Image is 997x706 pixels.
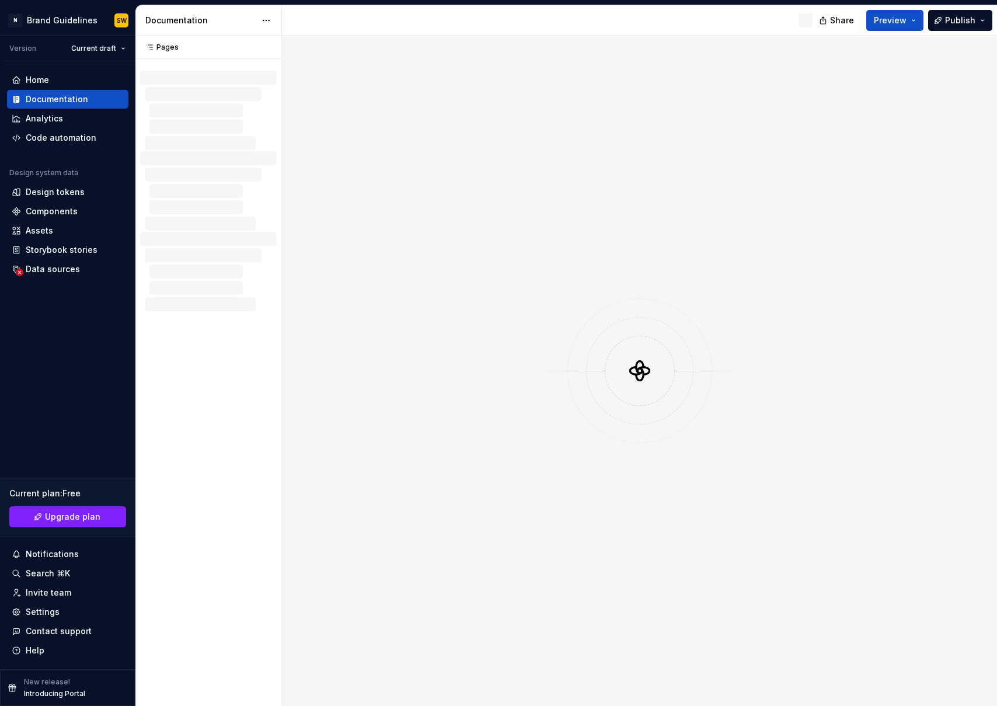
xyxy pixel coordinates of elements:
[71,44,116,53] span: Current draft
[7,622,128,641] button: Contact support
[7,564,128,583] button: Search ⌘K
[813,10,862,31] button: Share
[26,206,78,217] div: Components
[26,244,97,256] div: Storybook stories
[9,44,36,53] div: Version
[9,506,126,527] button: Upgrade plan
[7,221,128,240] a: Assets
[26,225,53,237] div: Assets
[7,641,128,660] button: Help
[140,43,179,52] div: Pages
[26,645,44,656] div: Help
[26,113,63,124] div: Analytics
[7,71,128,89] a: Home
[7,128,128,147] a: Code automation
[7,109,128,128] a: Analytics
[9,488,126,499] div: Current plan : Free
[27,15,97,26] div: Brand Guidelines
[7,603,128,621] a: Settings
[145,15,256,26] div: Documentation
[26,568,70,579] div: Search ⌘K
[9,168,78,178] div: Design system data
[7,260,128,279] a: Data sources
[26,587,71,599] div: Invite team
[830,15,854,26] span: Share
[45,511,100,523] span: Upgrade plan
[928,10,992,31] button: Publish
[66,40,131,57] button: Current draft
[24,677,70,687] p: New release!
[26,625,92,637] div: Contact support
[2,8,133,33] button: NBrand GuidelinesSW
[7,583,128,602] a: Invite team
[26,263,80,275] div: Data sources
[26,93,88,105] div: Documentation
[26,132,96,144] div: Code automation
[945,15,975,26] span: Publish
[7,241,128,259] a: Storybook stories
[7,183,128,201] a: Design tokens
[26,548,79,560] div: Notifications
[7,202,128,221] a: Components
[7,545,128,564] button: Notifications
[866,10,923,31] button: Preview
[24,689,85,698] p: Introducing Portal
[26,186,85,198] div: Design tokens
[117,16,127,25] div: SW
[874,15,907,26] span: Preview
[26,606,60,618] div: Settings
[7,90,128,109] a: Documentation
[8,13,22,27] div: N
[26,74,49,86] div: Home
